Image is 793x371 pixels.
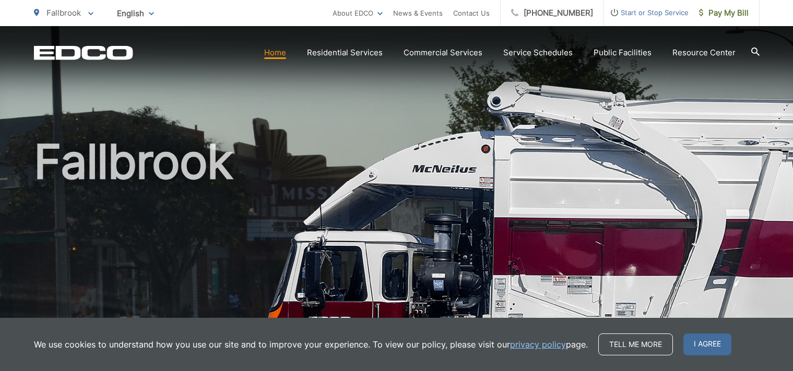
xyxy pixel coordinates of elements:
span: English [109,4,162,22]
a: Home [264,46,286,59]
a: Commercial Services [404,46,482,59]
p: We use cookies to understand how you use our site and to improve your experience. To view our pol... [34,338,588,351]
span: Fallbrook [46,8,81,18]
a: privacy policy [510,338,566,351]
a: News & Events [393,7,443,19]
a: About EDCO [333,7,383,19]
a: Public Facilities [594,46,652,59]
a: Service Schedules [503,46,573,59]
a: Residential Services [307,46,383,59]
span: Pay My Bill [699,7,749,19]
a: Contact Us [453,7,490,19]
span: I agree [683,333,731,355]
a: EDCD logo. Return to the homepage. [34,45,133,60]
a: Resource Center [672,46,736,59]
a: Tell me more [598,333,673,355]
